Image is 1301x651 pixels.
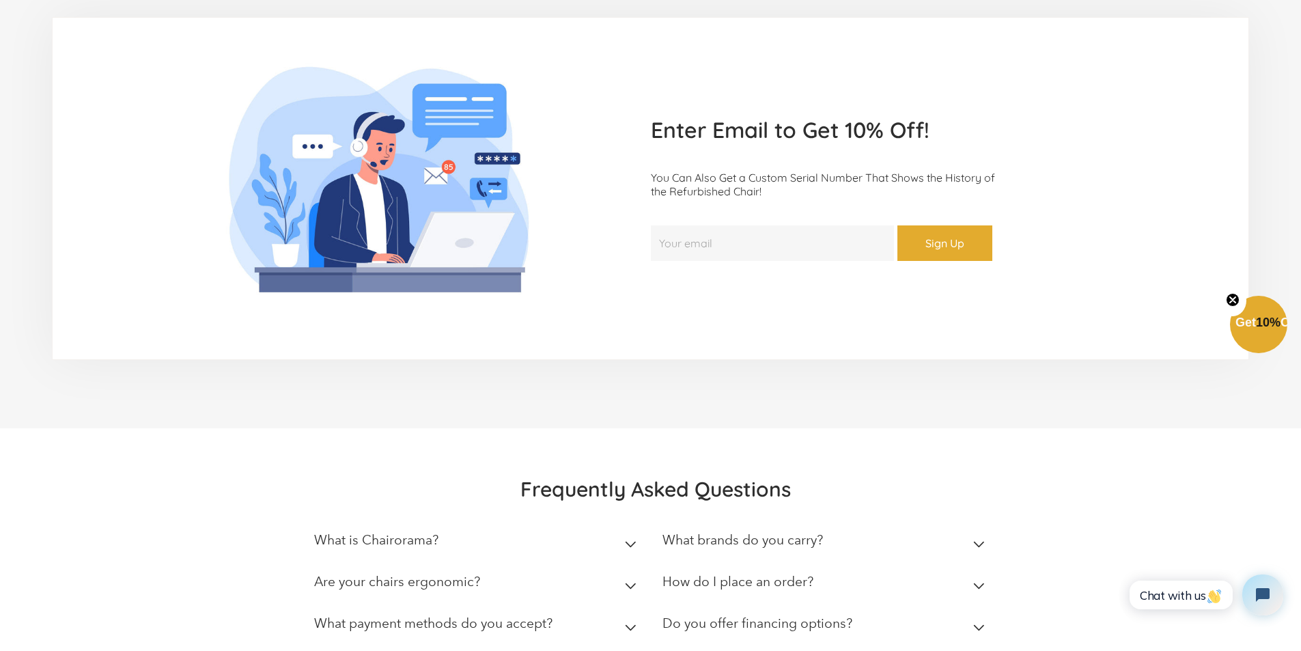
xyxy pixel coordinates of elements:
span: Sign Up [925,236,964,250]
h2: Do you offer financing options? [662,615,852,631]
p: You Can Also Get a Custom Serial Number That Shows the History of the Refurbished Chair! [651,171,1095,198]
div: Get10%OffClose teaser [1230,297,1287,355]
summary: Are your chairs ergonomic? [314,564,642,606]
summary: Do you offer financing options? [662,606,990,648]
span: Get Off [1235,316,1298,329]
h2: How do I place an order? [662,574,813,590]
iframe: Tidio Chat [1119,563,1295,627]
summary: What brands do you carry? [662,523,990,564]
summary: How do I place an order? [662,564,990,606]
h2: What payment methods do you accept? [314,615,552,631]
summary: What payment methods do you accept? [314,606,642,648]
span: 10% [1256,316,1281,329]
summary: What is Chairorama? [314,523,642,564]
h2: Frequently Asked Questions [314,476,997,502]
button: Sign Up [897,225,992,261]
h2: Are your chairs ergonomic? [314,574,480,590]
h2: What is Chairorama? [314,532,438,548]
h1: Enter Email to Get 10% Off! [651,116,1095,143]
h2: What brands do you carry? [662,532,823,548]
input: Your email [651,225,894,261]
button: Close teaser [1219,285,1246,316]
